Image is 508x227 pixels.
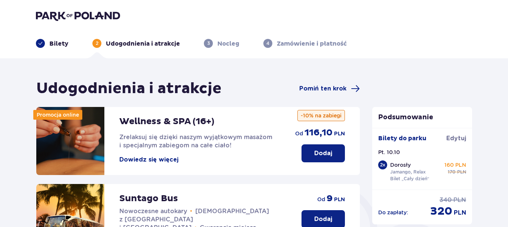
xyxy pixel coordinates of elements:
[266,40,269,47] p: 4
[334,130,345,138] span: PLN
[49,40,68,48] p: Bilety
[92,39,180,48] div: 2Udogodnienia i atrakcje
[119,156,178,164] button: Dowiedz się więcej
[119,208,187,215] span: Nowoczesne autokary
[305,127,333,138] span: 116,10
[119,116,214,127] p: Wellness & SPA (16+)
[106,40,180,48] p: Udogodnienia i atrakcje
[453,196,466,204] span: PLN
[314,149,332,157] p: Dodaj
[430,204,452,218] span: 320
[444,161,466,169] p: 160 PLN
[96,40,98,47] p: 2
[327,193,333,204] span: 9
[295,130,303,137] span: od
[390,175,429,182] p: Bilet „Cały dzień”
[263,39,347,48] div: 4Zamówienie i płatność
[378,148,400,156] p: Pt. 10.10
[448,169,456,175] span: 170
[33,110,82,120] div: Promocja online
[297,110,345,121] p: -10% na zabiegi
[36,107,104,175] img: attraction
[378,160,387,169] div: 2 x
[390,161,411,169] p: Dorosły
[207,40,210,47] p: 3
[390,169,426,175] p: Jamango, Relax
[299,84,360,93] a: Pomiń ten krok
[36,79,221,98] h1: Udogodnienia i atrakcje
[277,40,347,48] p: Zamówienie i płatność
[119,193,178,204] p: Suntago Bus
[378,134,426,142] p: Bilety do parku
[440,196,452,204] span: 340
[446,134,466,142] span: Edytuj
[454,209,466,217] span: PLN
[457,169,466,175] span: PLN
[217,40,239,48] p: Nocleg
[334,196,345,203] span: PLN
[36,39,68,48] div: Bilety
[204,39,239,48] div: 3Nocleg
[36,10,120,21] img: Park of Poland logo
[190,208,192,215] span: •
[378,209,408,216] p: Do zapłaty :
[119,134,272,149] span: Zrelaksuj się dzięki naszym wyjątkowym masażom i specjalnym zabiegom na całe ciało!
[314,215,332,223] p: Dodaj
[299,85,346,93] span: Pomiń ten krok
[317,196,325,203] span: od
[302,144,345,162] button: Dodaj
[372,113,472,122] p: Podsumowanie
